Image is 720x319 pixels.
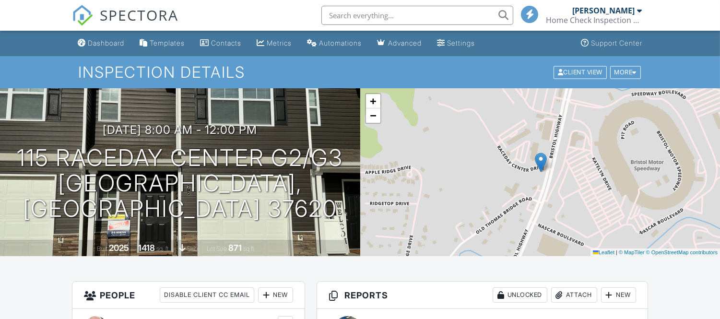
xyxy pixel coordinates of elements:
h3: People [72,282,305,309]
a: Templates [136,35,189,52]
h3: Reports [317,282,647,309]
span: | [616,249,617,255]
span: Built [97,245,107,252]
div: Attach [551,287,597,303]
h1: 115 Raceday Center G2/G3 [GEOGRAPHIC_DATA], [GEOGRAPHIC_DATA] 37620 [15,145,345,221]
a: Leaflet [593,249,614,255]
div: 871 [228,243,242,253]
div: Contacts [211,39,241,47]
a: SPECTORA [72,13,178,33]
div: Automations [319,39,362,47]
a: Automations (Basic) [303,35,366,52]
h3: [DATE] 8:00 am - 12:00 pm [103,123,257,136]
span: − [370,109,376,121]
div: [PERSON_NAME] [572,6,635,15]
div: Settings [447,39,475,47]
a: Zoom out [366,108,380,123]
span: sq.ft. [243,245,255,252]
span: Lot Size [207,245,227,252]
span: + [370,95,376,107]
a: Contacts [196,35,245,52]
div: Client View [554,66,607,79]
a: Metrics [253,35,295,52]
div: Home Check Inspection Services, LLC. [546,15,642,25]
div: New [258,287,293,303]
div: 1418 [138,243,155,253]
h1: Inspection Details [78,64,642,81]
div: 2025 [109,243,129,253]
div: New [601,287,636,303]
img: Marker [535,153,547,172]
img: The Best Home Inspection Software - Spectora [72,5,93,26]
div: Support Center [591,39,642,47]
span: SPECTORA [100,5,178,25]
span: sq. ft. [156,245,170,252]
div: Disable Client CC Email [160,287,254,303]
div: Dashboard [88,39,124,47]
div: Metrics [267,39,292,47]
a: Dashboard [74,35,128,52]
a: © OpenStreetMap contributors [646,249,718,255]
a: Support Center [577,35,646,52]
span: slab [187,245,198,252]
div: More [610,66,641,79]
div: Unlocked [493,287,547,303]
a: Client View [553,68,609,75]
input: Search everything... [321,6,513,25]
div: Advanced [388,39,422,47]
a: © MapTiler [619,249,645,255]
div: Templates [150,39,185,47]
a: Advanced [373,35,425,52]
a: Settings [433,35,479,52]
a: Zoom in [366,94,380,108]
